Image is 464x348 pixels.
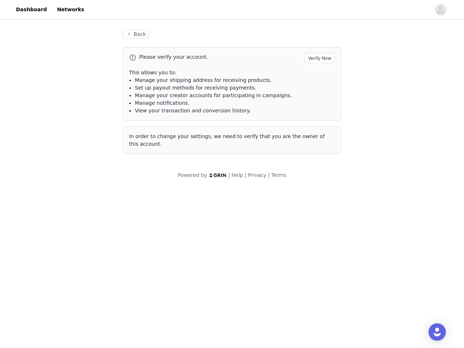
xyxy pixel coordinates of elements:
[53,1,88,18] a: Networks
[268,172,270,178] span: |
[123,30,149,38] button: Back
[228,172,230,178] span: |
[12,1,51,18] a: Dashboard
[135,77,272,83] span: Manage your shipping address for receiving products.
[248,172,266,178] a: Privacy
[178,172,207,178] span: Powered by
[232,172,243,178] a: Help
[139,53,302,61] p: Please verify your account.
[135,92,292,98] span: Manage your creator accounts for participating in campaigns.
[428,323,446,341] div: Open Intercom Messenger
[135,108,250,113] span: View your transaction and conversion history.
[135,100,190,106] span: Manage notifications.
[304,53,335,63] button: Verify Now
[437,4,444,16] div: avatar
[135,85,256,91] span: Set up payout methods for receiving payments.
[209,173,227,178] img: logo
[129,133,325,147] span: In order to change your settings, we need to verify that you are the owner of this account.
[271,172,286,178] a: Terms
[129,69,335,76] p: This allows you to:
[245,172,246,178] span: |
